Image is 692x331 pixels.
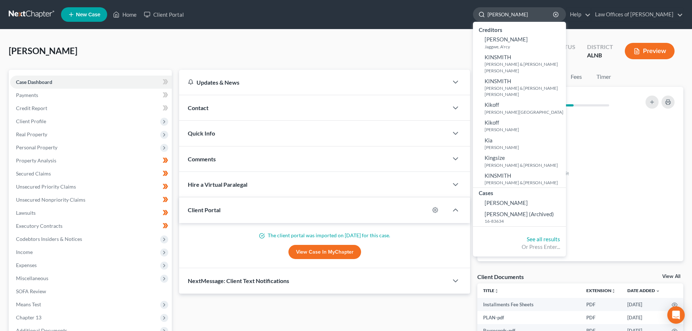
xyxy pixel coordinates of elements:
a: Case Dashboard [10,76,172,89]
span: Miscellaneous [16,275,48,281]
a: KINSMITH[PERSON_NAME] & [PERSON_NAME] [PERSON_NAME] [473,52,566,76]
a: Lawsuits [10,206,172,219]
a: Client Portal [140,8,187,21]
a: Secured Claims [10,167,172,180]
button: Preview [625,43,675,59]
span: [PERSON_NAME] (Archived) [485,211,554,217]
div: District [587,43,613,51]
small: [PERSON_NAME][GEOGRAPHIC_DATA] [485,109,564,115]
small: [PERSON_NAME] [485,126,564,133]
span: KINSMITH [485,54,511,60]
td: PDF [580,311,622,324]
small: 16-83634 [485,218,564,224]
td: PDF [580,298,622,311]
input: Search by name... [487,8,554,21]
a: Help [566,8,591,21]
a: Date Added expand_more [627,288,660,293]
small: Jaggwe, A'rcy [485,44,564,50]
div: Client Documents [477,273,524,280]
a: Kikoff[PERSON_NAME][GEOGRAPHIC_DATA] [473,99,566,117]
span: Secured Claims [16,170,51,177]
span: Client Profile [16,118,46,124]
small: [PERSON_NAME] & [PERSON_NAME] [485,179,564,186]
div: Updates & News [188,78,440,86]
div: Cases [473,188,566,197]
a: Credit Report [10,102,172,115]
small: [PERSON_NAME] & [PERSON_NAME] [PERSON_NAME] [485,61,564,73]
span: [PERSON_NAME] [485,199,528,206]
span: Contact [188,104,209,111]
a: [PERSON_NAME] (Archived)16-83634 [473,209,566,226]
span: Kikoff [485,119,499,126]
i: unfold_more [494,289,499,293]
a: See all results [527,236,560,242]
a: Extensionunfold_more [586,288,616,293]
td: PLAN-pdf [477,311,580,324]
a: Property Analysis [10,154,172,167]
a: Unsecured Nonpriority Claims [10,193,172,206]
span: Codebtors Insiders & Notices [16,236,82,242]
a: Timer [591,70,617,84]
span: Unsecured Nonpriority Claims [16,197,85,203]
a: Kia[PERSON_NAME] [473,135,566,153]
span: KINSMITH [485,172,511,179]
span: SOFA Review [16,288,46,294]
a: KINSMITH[PERSON_NAME] & [PERSON_NAME] [PERSON_NAME] [473,76,566,100]
small: [PERSON_NAME] & [PERSON_NAME] [485,162,564,168]
span: Expenses [16,262,37,268]
span: Lawsuits [16,210,36,216]
i: expand_more [656,289,660,293]
a: Unsecured Priority Claims [10,180,172,193]
a: [PERSON_NAME] [473,197,566,209]
span: Credit Report [16,105,47,111]
span: Unsecured Priority Claims [16,183,76,190]
span: Kingsize [485,154,505,161]
a: View Case in MyChapter [288,245,361,259]
i: unfold_more [611,289,616,293]
a: View All [662,274,680,279]
a: Fees [564,70,588,84]
span: Property Analysis [16,157,56,164]
span: [PERSON_NAME] [9,45,77,56]
span: [PERSON_NAME] [485,36,528,43]
small: [PERSON_NAME] [485,144,564,150]
td: [DATE] [622,298,666,311]
span: Executory Contracts [16,223,62,229]
a: SOFA Review [10,285,172,298]
span: Means Test [16,301,41,307]
span: KINSMITH [485,78,511,84]
span: Kia [485,137,493,144]
div: Creditors [473,25,566,34]
td: [DATE] [622,311,666,324]
span: Chapter 13 [16,314,41,320]
span: Personal Property [16,144,57,150]
a: KINSMITH[PERSON_NAME] & [PERSON_NAME] [473,170,566,188]
span: Quick Info [188,130,215,137]
span: New Case [76,12,100,17]
a: Titleunfold_more [483,288,499,293]
a: Kikoff[PERSON_NAME] [473,117,566,135]
div: ALNB [587,51,613,60]
span: Comments [188,156,216,162]
a: Executory Contracts [10,219,172,233]
span: Payments [16,92,38,98]
a: [PERSON_NAME]Jaggwe, A'rcy [473,34,566,52]
span: Case Dashboard [16,79,52,85]
a: Law Offices of [PERSON_NAME] [591,8,683,21]
p: The client portal was imported on [DATE] for this case. [188,232,461,239]
a: Payments [10,89,172,102]
a: Home [109,8,140,21]
a: Kingsize[PERSON_NAME] & [PERSON_NAME] [473,152,566,170]
span: NextMessage: Client Text Notifications [188,277,289,284]
span: Real Property [16,131,47,137]
td: Installments Fee Sheets [477,298,580,311]
span: Hire a Virtual Paralegal [188,181,247,188]
div: Or Press Enter... [479,243,560,251]
span: Client Portal [188,206,220,213]
small: [PERSON_NAME] & [PERSON_NAME] [PERSON_NAME] [485,85,564,97]
div: Open Intercom Messenger [667,306,685,324]
span: Kikoff [485,101,499,108]
span: Income [16,249,33,255]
